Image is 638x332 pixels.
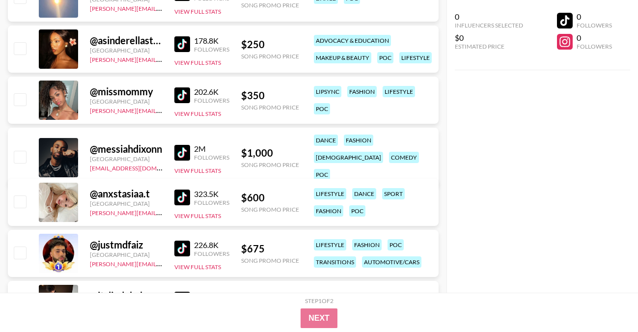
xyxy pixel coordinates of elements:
button: View Full Stats [174,212,221,220]
div: Followers [194,199,229,206]
div: Followers [194,250,229,257]
iframe: Drift Widget Chat Controller [589,283,626,320]
button: View Full Stats [174,8,221,15]
button: View Full Stats [174,263,221,271]
div: Song Promo Price [241,257,299,264]
button: Next [301,308,337,328]
div: lifestyle [314,188,346,199]
div: fashion [352,239,382,250]
div: @ itslindobaby [90,290,163,302]
div: poc [314,103,330,114]
div: lipsync [314,86,341,97]
a: [PERSON_NAME][EMAIL_ADDRESS][DOMAIN_NAME] [90,3,235,12]
div: Followers [194,97,229,104]
div: Influencers Selected [455,22,523,29]
div: lifestyle [314,239,346,250]
button: View Full Stats [174,110,221,117]
div: poc [349,205,365,217]
div: Song Promo Price [241,53,299,60]
div: Followers [194,46,229,53]
div: $ 250 [241,38,299,51]
img: TikTok [174,292,190,307]
div: [DEMOGRAPHIC_DATA] [314,152,383,163]
div: comedy [389,152,419,163]
div: Step 1 of 2 [305,297,333,304]
div: @ messiahdixonn [90,143,163,155]
div: $ 1,000 [241,147,299,159]
div: Song Promo Price [241,161,299,168]
div: Estimated Price [455,43,523,50]
div: transitions [314,256,356,268]
div: [GEOGRAPHIC_DATA] [90,251,163,258]
a: [PERSON_NAME][EMAIL_ADDRESS][DOMAIN_NAME] [90,105,235,114]
div: automotive/cars [362,256,421,268]
div: fashion [314,205,343,217]
img: TikTok [174,241,190,256]
img: TikTok [174,36,190,52]
img: TikTok [174,145,190,161]
div: $ 350 [241,89,299,102]
div: makeup & beauty [314,52,371,63]
div: @ anxstasiaa.t [90,188,163,200]
div: 2M [194,144,229,154]
img: TikTok [174,87,190,103]
div: @ justmdfaiz [90,239,163,251]
div: dance [352,188,376,199]
div: Song Promo Price [241,206,299,213]
div: 226.8K [194,240,229,250]
div: $ 675 [241,243,299,255]
div: sport [382,188,405,199]
a: [PERSON_NAME][EMAIL_ADDRESS][DOMAIN_NAME] [90,54,235,63]
div: @ missmommy [90,85,163,98]
div: poc [388,239,404,250]
div: 178.8K [194,36,229,46]
div: poc [314,169,330,180]
a: [PERSON_NAME][EMAIL_ADDRESS][DOMAIN_NAME] [90,258,235,268]
img: TikTok [174,190,190,205]
div: [GEOGRAPHIC_DATA] [90,98,163,105]
div: fashion [344,135,373,146]
div: [GEOGRAPHIC_DATA] [90,47,163,54]
div: advocacy & education [314,35,391,46]
div: Followers [194,154,229,161]
div: 0 [577,33,612,43]
div: lifestyle [399,52,432,63]
div: fashion [347,86,377,97]
div: [GEOGRAPHIC_DATA] [90,155,163,163]
div: lifestyle [383,86,415,97]
a: [EMAIL_ADDRESS][DOMAIN_NAME] [90,163,189,172]
div: Song Promo Price [241,104,299,111]
div: 0 [455,12,523,22]
div: 4.2M [194,291,229,301]
div: $0 [455,33,523,43]
a: [PERSON_NAME][EMAIL_ADDRESS][DOMAIN_NAME] [90,207,235,217]
div: 323.5K [194,189,229,199]
div: 202.6K [194,87,229,97]
div: dance [314,135,338,146]
div: @ asinderellastory [90,34,163,47]
div: poc [377,52,393,63]
div: Followers [577,22,612,29]
div: Followers [577,43,612,50]
div: 0 [577,12,612,22]
div: [GEOGRAPHIC_DATA] [90,200,163,207]
div: Song Promo Price [241,1,299,9]
button: View Full Stats [174,167,221,174]
button: View Full Stats [174,59,221,66]
div: $ 600 [241,192,299,204]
